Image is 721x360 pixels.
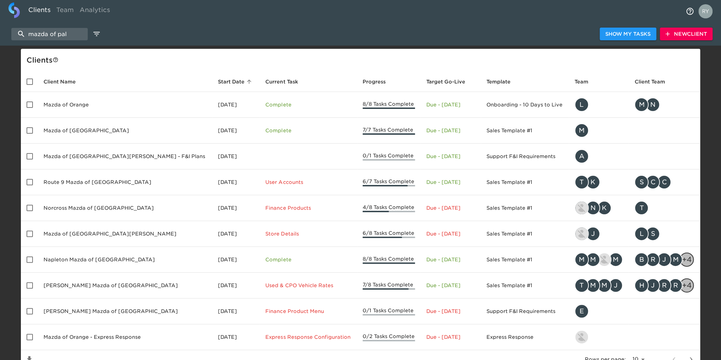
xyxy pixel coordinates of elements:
[38,118,212,144] td: Mazda of [GEOGRAPHIC_DATA]
[646,252,660,267] div: R
[38,221,212,247] td: Mazda of [GEOGRAPHIC_DATA][PERSON_NAME]
[575,304,623,318] div: erin.fallon@roadster.com
[575,331,588,343] img: kevin.lo@roadster.com
[634,227,694,241] div: leah.fisher@roadster.com, shaddix@mazdaoffortmyers.com
[575,278,623,292] div: tracy@roadster.com, madison.pollet@roadster.com, matthew.waterman@roadster.com, jessica.donahue@e...
[38,298,212,324] td: [PERSON_NAME] Mazda of [GEOGRAPHIC_DATA]
[646,227,660,241] div: S
[575,149,623,163] div: alanna.norotsky@roadster.com
[634,278,648,292] div: H
[575,98,589,112] div: L
[357,169,421,195] td: 6/7 Tasks Complete
[586,201,600,215] div: N
[27,54,697,66] div: Client s
[575,123,623,138] div: mike.crothers@roadster.com
[265,256,351,263] p: Complete
[481,144,569,169] td: Support F&I Requirements
[481,169,569,195] td: Sales Template #1
[38,144,212,169] td: Mazda of [GEOGRAPHIC_DATA][PERSON_NAME] - F&I Plans
[212,169,260,195] td: [DATE]
[265,127,351,134] p: Complete
[481,195,569,221] td: Sales Template #1
[265,179,351,186] p: User Accounts
[426,179,475,186] p: Due - [DATE]
[586,278,600,292] div: M
[25,2,53,20] a: Clients
[265,101,351,108] p: Complete
[657,175,671,189] div: C
[486,77,520,86] span: Template
[575,252,623,267] div: mike.crothers@roadster.com, madison.pollet@roadster.com, kevin.lo@roadster.com, mitch.mccaige@roa...
[357,324,421,350] td: 0/2 Tasks Complete
[357,92,421,118] td: 8/8 Tasks Complete
[265,204,351,211] p: Finance Products
[575,98,623,112] div: lauren.seimas@roadster.com
[212,92,260,118] td: [DATE]
[575,175,623,189] div: tracy@roadster.com, kevin.dodt@roadster.com
[646,175,660,189] div: C
[481,298,569,324] td: Support F&I Requirements
[38,169,212,195] td: Route 9 Mazda of [GEOGRAPHIC_DATA]
[426,77,474,86] span: Target Go-Live
[597,201,611,215] div: K
[646,98,660,112] div: N
[265,230,351,237] p: Store Details
[634,278,694,292] div: htomassini@griecocars.com, jyoung@adteampartners.com, rasher@griecocars.com, rbelazeros@griecocar...
[426,101,475,108] p: Due - [DATE]
[481,92,569,118] td: Onboarding - 10 Days to Live
[212,324,260,350] td: [DATE]
[265,308,351,315] p: Finance Product Menu
[481,118,569,144] td: Sales Template #1
[660,28,713,41] button: NewClient
[212,195,260,221] td: [DATE]
[598,253,611,266] img: kevin.lo@roadster.com
[426,77,465,86] span: Calculated based on the start date and the duration of all Tasks contained in this Hub.
[481,221,569,247] td: Sales Template #1
[575,175,589,189] div: T
[681,3,698,20] button: notifications
[680,278,694,292] div: + 4
[426,127,475,134] p: Due - [DATE]
[11,28,88,40] input: search
[668,252,682,267] div: M
[657,252,671,267] div: J
[575,202,588,214] img: lowell@roadster.com
[357,118,421,144] td: 7/7 Tasks Complete
[481,273,569,298] td: Sales Template #1
[357,221,421,247] td: 6/8 Tasks Complete
[38,273,212,298] td: [PERSON_NAME] Mazda of [GEOGRAPHIC_DATA]
[575,252,589,267] div: M
[363,77,395,86] span: Progress
[77,2,113,20] a: Analytics
[668,278,682,292] div: R
[426,153,475,160] p: Due - [DATE]
[698,4,713,18] img: Profile
[600,28,656,41] button: Show My Tasks
[634,201,694,215] div: treynorcross@gmail.com
[575,278,589,292] div: T
[586,227,600,241] div: J
[357,298,421,324] td: 0/1 Tasks Complete
[665,30,707,39] span: New Client
[575,304,589,318] div: E
[426,282,475,289] p: Due - [DATE]
[575,123,589,138] div: M
[212,273,260,298] td: [DATE]
[426,256,475,263] p: Due - [DATE]
[634,175,648,189] div: S
[265,77,307,86] span: Current Task
[586,252,600,267] div: M
[597,278,611,292] div: M
[634,98,694,112] div: mdelgado@mazdaoforange.com, nchacon@mazdaoforange.com
[608,278,623,292] div: J
[357,195,421,221] td: 4/8 Tasks Complete
[357,144,421,169] td: 0/1 Tasks Complete
[218,77,254,86] span: Start Date
[481,324,569,350] td: Express Response
[680,252,694,267] div: + 4
[212,144,260,169] td: [DATE]
[212,118,260,144] td: [DATE]
[426,308,475,315] p: Due - [DATE]
[605,30,651,39] span: Show My Tasks
[265,77,298,86] span: This is the next Task in this Hub that should be completed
